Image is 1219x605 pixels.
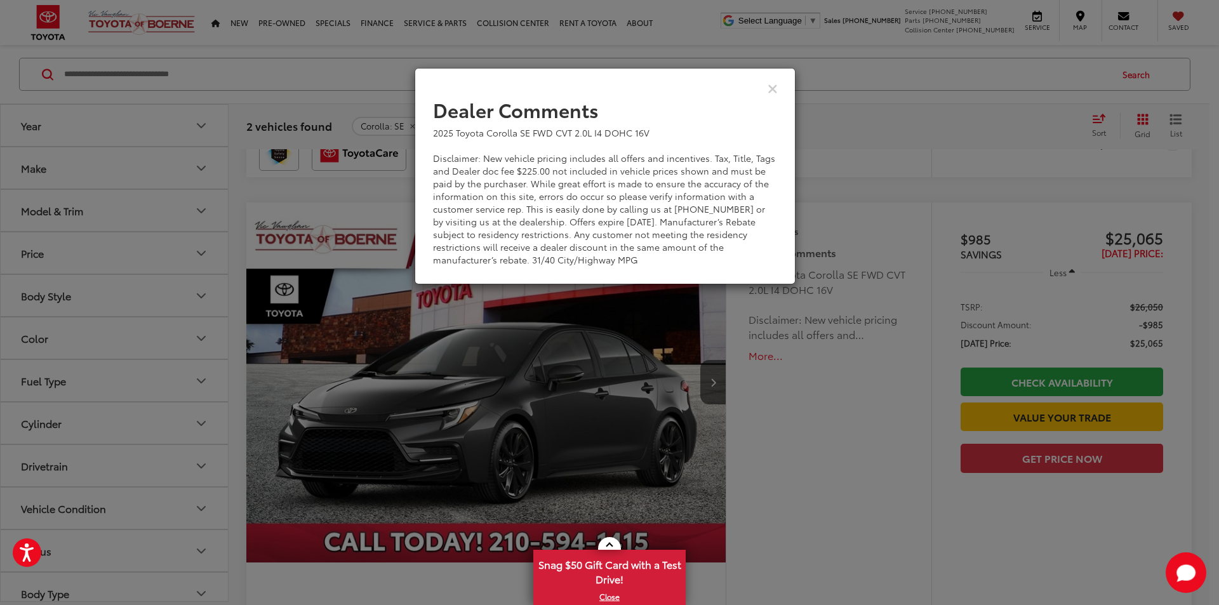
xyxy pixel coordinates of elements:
[1166,552,1206,593] svg: Start Chat
[768,81,778,95] button: Close
[433,126,777,266] div: 2025 Toyota Corolla SE FWD CVT 2.0L I4 DOHC 16V Disclaimer: New vehicle pricing includes all offe...
[1166,552,1206,593] button: Toggle Chat Window
[433,99,777,120] h2: Dealer Comments
[535,551,684,590] span: Snag $50 Gift Card with a Test Drive!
